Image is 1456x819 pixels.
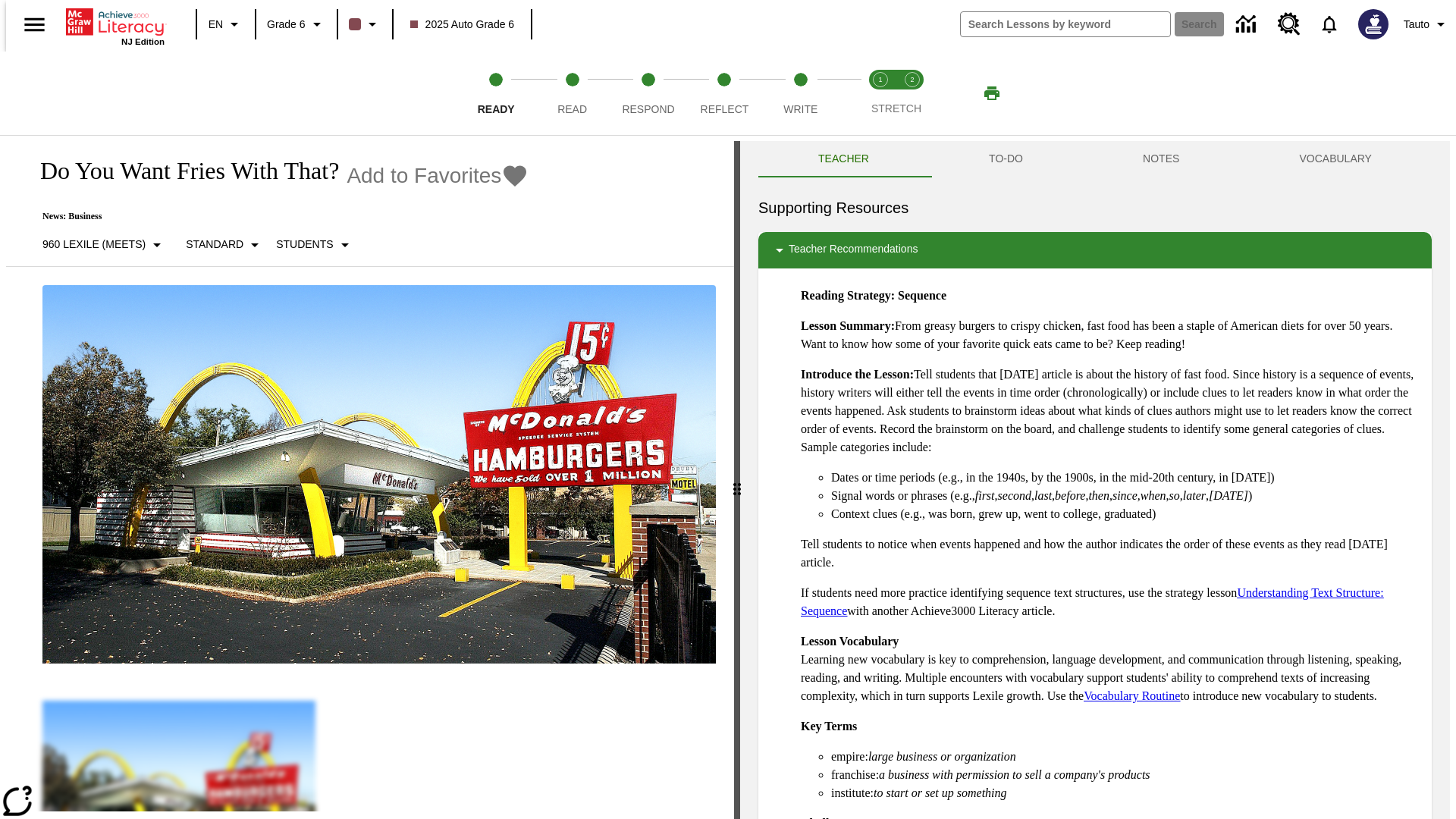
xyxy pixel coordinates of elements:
p: Tell students to notice when events happened and how the author indicates the order of these even... [801,535,1420,572]
button: Language: EN, Select a language [202,11,250,38]
button: Reflect step 4 of 5 [680,52,768,135]
li: institute: [831,784,1420,802]
button: Print [968,80,1016,107]
span: Tauto [1404,17,1429,33]
em: last [1034,489,1052,502]
button: Add to Favorites - Do You Want Fries With That? [347,162,529,189]
p: Standard [186,237,243,253]
p: News: Business [24,211,529,222]
input: search field [961,12,1170,36]
strong: Introduce the Lesson: [801,368,914,381]
text: 1 [878,76,882,83]
span: Respond [622,103,674,115]
span: 2025 Auto Grade 6 [410,17,515,33]
div: reading [6,141,734,811]
button: TO-DO [929,141,1083,177]
span: Add to Favorites [347,164,501,188]
button: Select Lexile, 960 Lexile (Meets) [36,231,172,259]
span: Write [783,103,817,115]
span: EN [209,17,223,33]
a: Understanding Text Structure: Sequence [801,586,1384,617]
div: Teacher Recommendations [758,232,1432,268]
span: Grade 6 [267,17,306,33]
span: NJ Edition [121,37,165,46]
button: Select Student [270,231,359,259]
button: Read step 2 of 5 [528,52,616,135]
p: 960 Lexile (Meets) [42,237,146,253]
em: when [1141,489,1166,502]
button: Stretch Read step 1 of 2 [858,52,902,135]
li: Signal words or phrases (e.g., , , , , , , , , , ) [831,487,1420,505]
em: so [1169,489,1180,502]
span: Read [557,103,587,115]
em: first [975,489,995,502]
button: Profile/Settings [1398,11,1456,38]
em: later [1183,489,1206,502]
h6: Supporting Resources [758,196,1432,220]
a: Vocabulary Routine [1084,689,1180,702]
a: Resource Center, Will open in new tab [1269,4,1310,45]
div: Home [66,5,165,46]
p: Learning new vocabulary is key to comprehension, language development, and communication through ... [801,632,1420,705]
em: a business with permission to sell a company's products [879,768,1150,781]
button: NOTES [1083,141,1239,177]
strong: Sequence [898,289,946,302]
strong: Lesson Vocabulary [801,635,899,648]
em: before [1055,489,1085,502]
em: since [1112,489,1137,502]
button: Write step 5 of 5 [757,52,845,135]
button: Open side menu [12,2,57,47]
em: to start or set up something [874,786,1007,799]
em: then [1088,489,1109,502]
text: 2 [910,76,914,83]
strong: Lesson Summary: [801,319,895,332]
strong: Key Terms [801,720,857,733]
li: Dates or time periods (e.g., in the 1940s, by the 1900s, in the mid-20th century, in [DATE]) [831,469,1420,487]
em: large business or organization [868,750,1016,763]
li: franchise: [831,766,1420,784]
img: One of the first McDonald's stores, with the iconic red sign and golden arches. [42,285,716,664]
p: Students [276,237,333,253]
strong: Reading Strategy: [801,289,895,302]
p: From greasy burgers to crispy chicken, fast food has been a staple of American diets for over 50 ... [801,317,1420,353]
span: STRETCH [871,102,921,115]
button: Scaffolds, Standard [180,231,270,259]
p: Teacher Recommendations [789,241,918,259]
span: Ready [478,103,515,115]
h1: Do You Want Fries With That? [24,157,339,185]
li: Context clues (e.g., was born, grew up, went to college, graduated) [831,505,1420,523]
div: Instructional Panel Tabs [758,141,1432,177]
button: Class color is dark brown. Change class color [343,11,388,38]
div: Press Enter or Spacebar and then press right and left arrow keys to move the slider [734,141,740,819]
button: Select a new avatar [1349,5,1398,44]
div: activity [740,141,1450,819]
button: Ready step 1 of 5 [452,52,540,135]
button: Teacher [758,141,929,177]
button: Respond step 3 of 5 [604,52,692,135]
button: VOCABULARY [1239,141,1432,177]
button: Stretch Respond step 2 of 2 [890,52,934,135]
span: Reflect [701,103,749,115]
p: If students need more practice identifying sequence text structures, use the strategy lesson with... [801,584,1420,620]
li: empire: [831,748,1420,766]
em: [DATE] [1209,489,1248,502]
a: Data Center [1227,4,1269,45]
img: Avatar [1358,9,1389,39]
a: Notifications [1310,5,1349,44]
p: Tell students that [DATE] article is about the history of fast food. Since history is a sequence ... [801,366,1420,457]
em: second [998,489,1031,502]
button: Grade: Grade 6, Select a grade [261,11,332,38]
